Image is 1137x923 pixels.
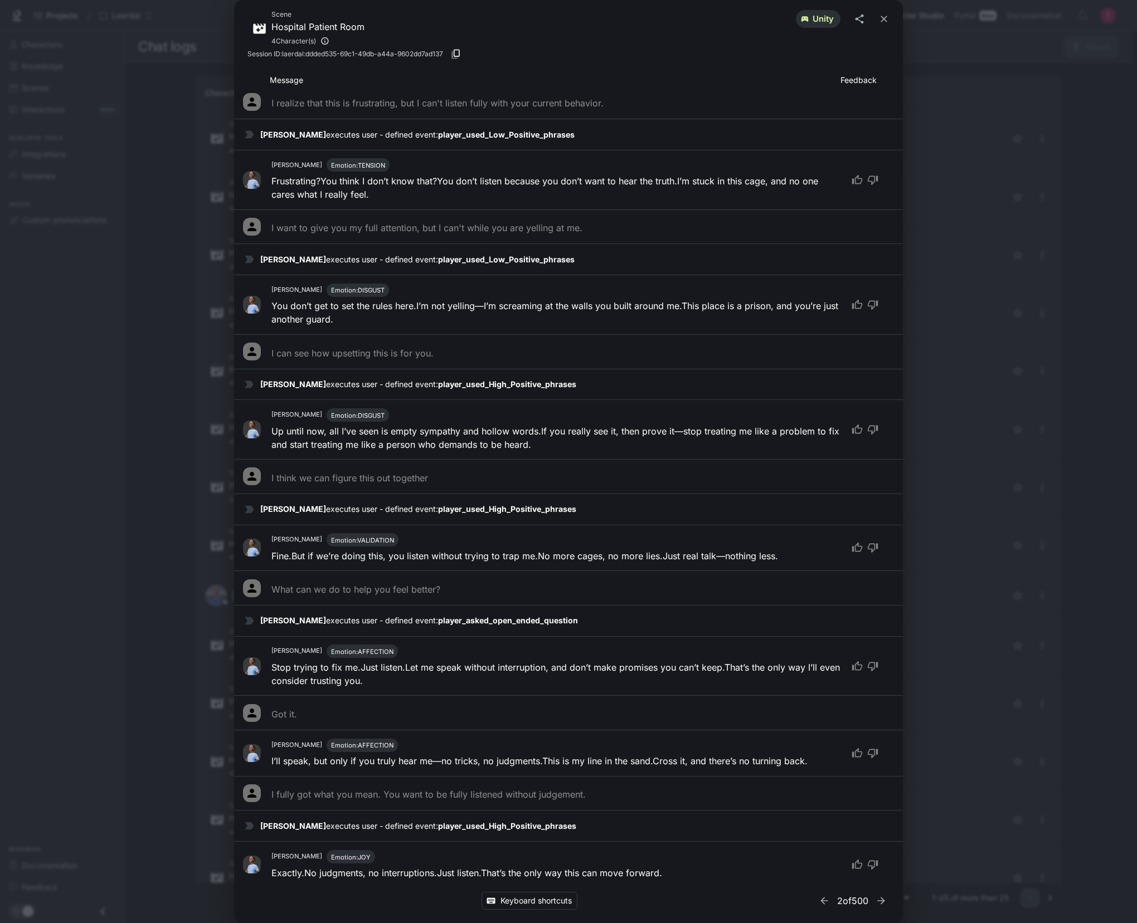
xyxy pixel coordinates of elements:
[271,583,440,596] p: What can we do to help you feel better?
[243,539,261,556] img: avatar image
[243,856,261,873] img: avatar image
[271,221,582,235] p: I want to give you my full attention, but I can't while you are yelling at me.
[234,636,903,696] div: avatar image[PERSON_NAME]Emotion:AFFECTIONStop trying to fix me.Just listen.Let me speak without ...
[271,346,434,360] p: I can see how upsetting this is for you.
[865,743,885,763] button: thumb down
[438,379,576,389] strong: player_used_High_Positive_phrases
[271,36,316,47] span: 4 Character(s)
[845,170,865,190] button: thumb up
[260,616,326,625] strong: [PERSON_NAME]
[271,646,322,656] h6: [PERSON_NAME]
[271,535,322,545] h6: [PERSON_NAME]
[271,410,322,420] h6: [PERSON_NAME]
[271,754,808,768] p: I’ll speak, but only if you truly hear me—no tricks, no judgments. This is my line in the sand. C...
[234,275,903,334] div: avatar image[PERSON_NAME]Emotion:DISGUSTYou don’t get to set the rules here.I’m not yelling—I’m s...
[865,419,885,439] button: thumb down
[438,130,575,139] strong: player_used_Low_Positive_phrases
[271,160,322,170] h6: [PERSON_NAME]
[234,841,903,887] div: avatar image[PERSON_NAME]Emotion:JOYExactly.No judgments, no interruptions.Just listen.That’s the...
[260,821,326,831] strong: [PERSON_NAME]
[271,707,297,721] p: Got it.
[271,20,365,33] p: Hospital Patient Room
[271,661,840,687] p: Stop trying to fix me. Just listen. Let me speak without interruption, and don’t make promises yo...
[331,162,385,169] span: Emotion: TENSION
[874,9,894,29] button: close
[865,854,885,875] button: thumb down
[260,255,326,264] strong: [PERSON_NAME]
[865,170,885,190] button: thumb down
[243,744,261,762] img: avatar image
[438,255,575,264] strong: player_used_Low_Positive_phrases
[331,741,393,749] span: Emotion: AFFECTION
[331,853,371,861] span: Emotion: JOY
[271,285,322,295] h6: [PERSON_NAME]
[845,419,865,439] button: thumb up
[865,295,885,315] button: thumb down
[271,96,604,110] p: I realize that this is frustrating, but I can't listen fully with your current behavior.
[331,412,385,419] span: Emotion: DISGUST
[331,536,394,544] span: Emotion: VALIDATION
[438,616,578,625] strong: player_asked_open_ended_question
[271,740,322,750] h6: [PERSON_NAME]
[271,9,365,20] span: Scene
[482,892,577,910] button: Keyboard shortcuts
[260,504,326,514] strong: [PERSON_NAME]
[845,656,865,676] button: thumb up
[271,174,840,201] p: Frustrating? You think I don’t know that? You don’t listen because you don’t want to hear the tru...
[865,538,885,558] button: thumb down
[331,286,385,294] span: Emotion: DISGUST
[837,894,868,907] p: 2 of 500
[806,13,840,25] span: unity
[271,424,840,451] p: Up until now, all I’ve seen is empty sympathy and hollow words. If you really see it, then prove ...
[845,295,865,315] button: thumb up
[234,525,903,571] div: avatar image[PERSON_NAME]Emotion:VALIDATIONFine.But if we’re doing this, you listen without tryin...
[243,657,261,675] img: avatar image
[260,379,894,390] p: executes user - defined event:
[845,854,865,875] button: thumb up
[260,130,326,139] strong: [PERSON_NAME]
[271,33,365,48] div: James Turner, Monique Turner, James Test, James Turner (copy)
[849,9,869,29] button: share
[438,504,576,514] strong: player_used_High_Positive_phrases
[260,254,894,265] p: executes user - defined event:
[845,538,865,558] button: thumb up
[271,299,840,326] p: You don’t get to set the rules here. I’m not yelling—I’m screaming at the walls you built around ...
[243,296,261,314] img: avatar image
[243,421,261,438] img: avatar image
[270,75,840,86] p: Message
[331,648,393,656] span: Emotion: AFFECTION
[271,866,662,880] p: Exactly. No judgments, no interruptions. Just listen. That’s the only way this can move forward.
[247,48,443,60] span: Session ID: laerdal:ddded535-69c1-49db-a44a-9602dd7ad137
[234,399,903,459] div: avatar image[PERSON_NAME]Emotion:DISGUSTUp until now, all I’ve seen is empty sympathy and hollow ...
[260,379,326,389] strong: [PERSON_NAME]
[243,171,261,189] img: avatar image
[234,730,903,776] div: avatar image[PERSON_NAME]Emotion:AFFECTIONI’ll speak, but only if you truly hear me—no tricks, no...
[260,504,894,515] p: executes user - defined event:
[840,75,894,86] p: Feedback
[260,129,894,140] p: executes user - defined event:
[438,821,576,831] strong: player_used_High_Positive_phrases
[271,788,586,801] p: I fully got what you mean. You want to be fully listened without judgement.
[271,852,322,862] h6: [PERSON_NAME]
[865,656,885,676] button: thumb down
[271,549,778,563] p: Fine. But if we’re doing this, you listen without trying to trap me. No more cages, no more lies....
[260,821,894,832] p: executes user - defined event:
[260,615,894,626] p: executes user - defined event:
[845,743,865,763] button: thumb up
[271,471,428,485] p: I think we can figure this out together
[234,150,903,209] div: avatar image[PERSON_NAME]Emotion:TENSIONFrustrating?You think I don’t know that?You don’t listen ...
